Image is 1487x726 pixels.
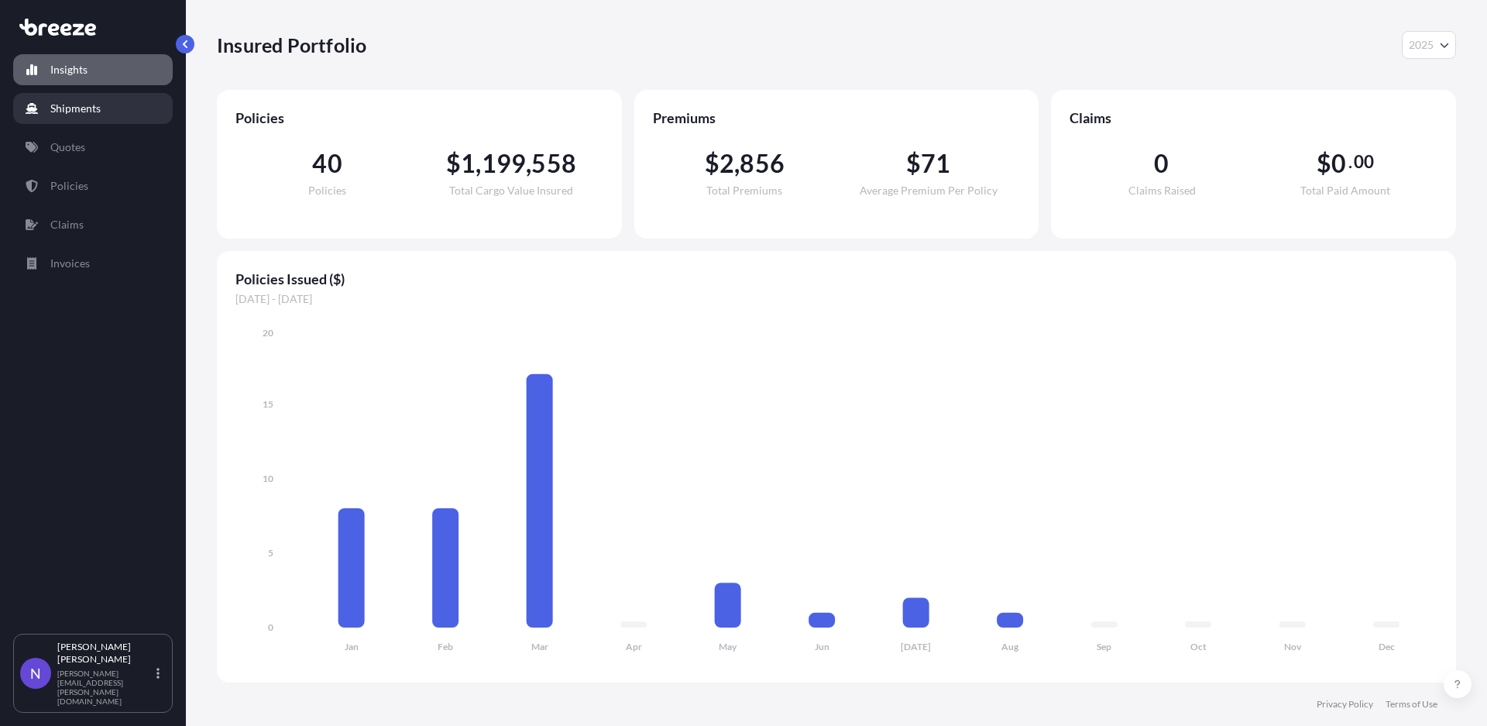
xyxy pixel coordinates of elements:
p: [PERSON_NAME] [PERSON_NAME] [57,641,153,666]
span: 199 [482,151,527,176]
tspan: Oct [1190,641,1207,652]
span: , [526,151,531,176]
tspan: Aug [1001,641,1019,652]
a: Invoices [13,248,173,279]
span: 0 [1154,151,1169,176]
a: Policies [13,170,173,201]
p: Insights [50,62,88,77]
span: Total Cargo Value Insured [449,185,573,196]
p: Quotes [50,139,85,155]
span: 2 [719,151,734,176]
span: N [30,666,41,681]
span: [DATE] - [DATE] [235,291,1437,307]
tspan: 15 [263,398,273,410]
p: Shipments [50,101,101,116]
p: Claims [50,217,84,232]
tspan: Nov [1284,641,1302,652]
p: [PERSON_NAME][EMAIL_ADDRESS][PERSON_NAME][DOMAIN_NAME] [57,669,153,706]
span: Policies [308,185,346,196]
button: Year Selector [1402,31,1456,59]
span: , [476,151,481,176]
span: Claims Raised [1128,185,1196,196]
span: Total Premiums [706,185,782,196]
a: Quotes [13,132,173,163]
a: Claims [13,209,173,240]
span: . [1348,156,1352,168]
tspan: Dec [1379,641,1395,652]
tspan: [DATE] [901,641,931,652]
p: Insured Portfolio [217,33,366,57]
span: Total Paid Amount [1300,185,1390,196]
span: 1 [461,151,476,176]
span: $ [705,151,719,176]
tspan: Jun [815,641,829,652]
p: Invoices [50,256,90,271]
a: Terms of Use [1386,698,1437,711]
span: Claims [1070,108,1437,127]
span: 00 [1354,156,1374,168]
span: Premiums [653,108,1021,127]
a: Insights [13,54,173,85]
span: 71 [921,151,950,176]
tspan: May [719,641,737,652]
span: $ [906,151,921,176]
tspan: Sep [1097,641,1111,652]
a: Privacy Policy [1317,698,1373,711]
tspan: Jan [345,641,359,652]
p: Policies [50,178,88,194]
span: Average Premium Per Policy [860,185,998,196]
tspan: 0 [268,621,273,633]
tspan: Apr [626,641,642,652]
tspan: Mar [531,641,548,652]
tspan: 10 [263,473,273,484]
span: Policies Issued ($) [235,270,1437,288]
tspan: Feb [438,641,453,652]
span: 2025 [1409,37,1434,53]
tspan: 20 [263,327,273,339]
span: $ [1317,151,1331,176]
span: 558 [531,151,576,176]
a: Shipments [13,93,173,124]
span: 856 [740,151,785,176]
span: Policies [235,108,603,127]
span: 0 [1331,151,1346,176]
tspan: 5 [268,547,273,559]
span: , [734,151,740,176]
span: $ [446,151,461,176]
span: 40 [312,151,342,176]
